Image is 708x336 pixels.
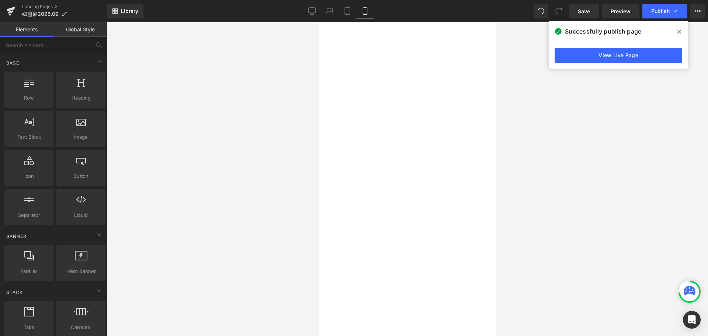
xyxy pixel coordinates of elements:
[683,311,701,329] div: Open Intercom Messenger
[356,4,374,18] a: Mobile
[121,8,138,14] span: Library
[53,22,107,37] a: Global Style
[59,211,103,219] span: Liquid
[59,267,103,275] span: Hero Banner
[690,4,705,18] button: More
[303,4,321,18] a: Desktop
[534,4,548,18] button: Undo
[651,8,670,14] span: Publish
[7,133,51,141] span: Text Block
[578,7,590,15] span: Save
[59,133,103,141] span: Image
[6,233,27,240] span: Banner
[7,211,51,219] span: Separator
[59,94,103,102] span: Heading
[7,323,51,331] span: Tabs
[321,4,339,18] a: Laptop
[6,59,20,66] span: Base
[22,4,107,10] a: Landing Pages
[59,323,103,331] span: Carousel
[551,4,566,18] button: Redo
[565,27,641,36] span: Successfully publish page
[7,267,51,275] span: Parallax
[107,4,143,18] a: New Library
[6,289,24,296] span: Stack
[59,172,103,180] span: Button
[7,172,51,180] span: Icon
[555,48,682,63] a: View Live Page
[602,4,639,18] a: Preview
[642,4,687,18] button: Publish
[7,94,51,102] span: Row
[339,4,356,18] a: Tablet
[22,11,59,17] span: 絨毯展2025.09
[611,7,631,15] span: Preview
